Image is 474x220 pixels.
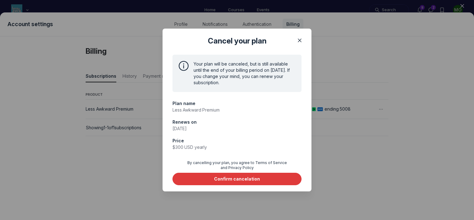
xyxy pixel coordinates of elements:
span: By cancelling your plan, you agree to Terms of Service and Privacy Policy [187,160,287,170]
span: Your plan will be canceled, but is still available until the end of your billing period on [DATE]... [194,61,295,86]
button: Close [295,36,304,45]
p: Less Awkward Premium [172,107,302,113]
button: Confirm cancelation [172,173,302,185]
h4: Cancel your plan [182,36,292,46]
span: Price [172,138,184,143]
div: Confirm cancelation [214,176,260,182]
span: Renews on [172,119,197,125]
p: [DATE] [172,126,302,132]
span: Plan name [172,101,195,106]
p: $300 USD yearly [172,144,302,150]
